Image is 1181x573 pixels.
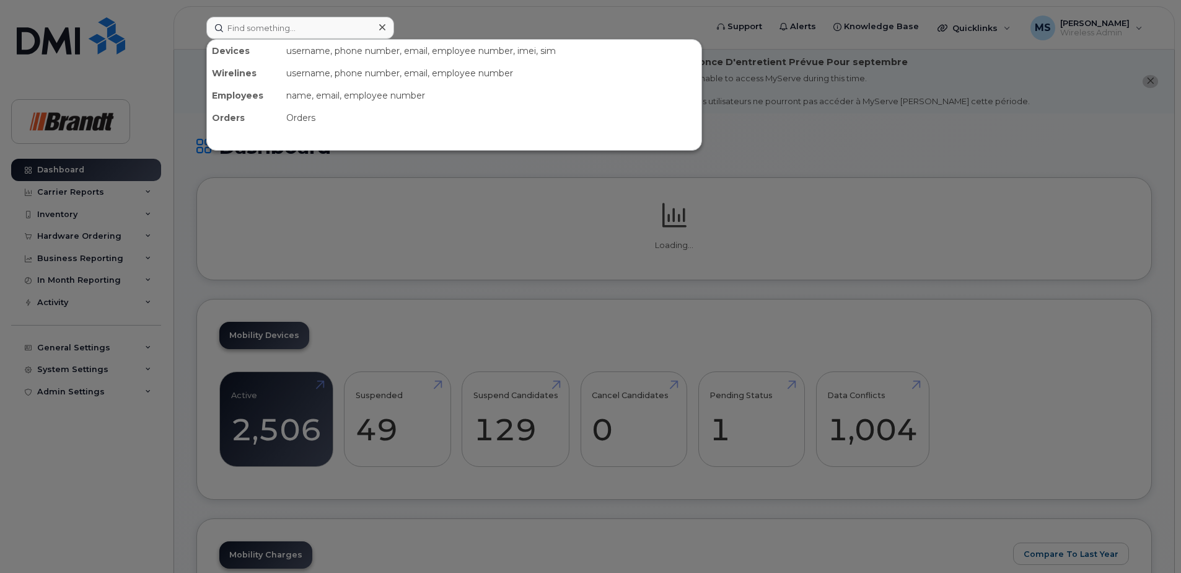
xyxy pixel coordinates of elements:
div: Orders [281,107,701,129]
div: username, phone number, email, employee number, imei, sim [281,40,701,62]
div: Employees [207,84,281,107]
div: Devices [207,40,281,62]
div: Orders [207,107,281,129]
div: username, phone number, email, employee number [281,62,701,84]
div: Wirelines [207,62,281,84]
div: name, email, employee number [281,84,701,107]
